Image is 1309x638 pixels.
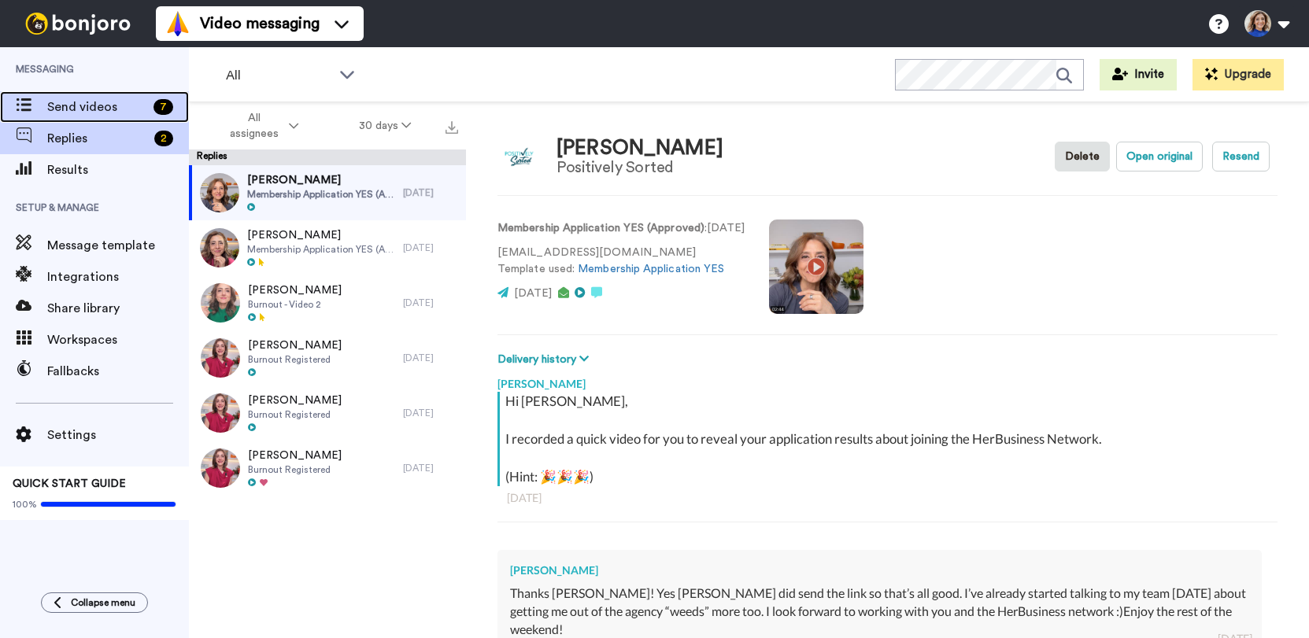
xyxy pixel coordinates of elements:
span: Workspaces [47,330,189,349]
a: [PERSON_NAME]Burnout Registered[DATE] [189,385,466,441]
img: 143e5fca-e7b0-458f-b449-ced2254251d8-thumb.jpg [201,448,240,488]
span: All [226,66,331,85]
span: [PERSON_NAME] [248,282,342,298]
div: Positively Sorted [557,159,723,176]
span: 100% [13,498,37,511]
img: 41f28700-c28c-4f01-a895-45b362c529cc-thumb.jpg [201,283,240,323]
div: [DATE] [403,186,458,199]
span: Burnout Registered [248,353,342,366]
span: Share library [47,299,189,318]
span: Video messaging [200,13,320,35]
img: export.svg [446,121,458,134]
span: [PERSON_NAME] [247,172,395,188]
span: [DATE] [514,288,552,299]
span: Membership Application YES (Approved) [247,243,395,256]
button: Resend [1212,142,1270,171]
a: [PERSON_NAME]Burnout Registered[DATE] [189,441,466,496]
div: [PERSON_NAME] [557,137,723,160]
span: Replies [47,129,148,148]
button: Open original [1116,142,1203,171]
div: Hi [PERSON_NAME], I recorded a quick video for you to reveal your application results about joini... [505,392,1274,486]
span: Integrations [47,267,189,286]
img: Image of Nerin Chappell [497,135,541,179]
button: Upgrade [1193,59,1284,90]
div: [DATE] [403,297,458,309]
div: [DATE] [403,352,458,364]
span: [PERSON_NAME] [248,337,342,353]
button: Invite [1100,59,1177,90]
a: Membership Application YES [578,264,724,275]
a: [PERSON_NAME]Burnout Registered[DATE] [189,330,466,385]
strong: Membership Application YES (Approved) [497,223,704,234]
span: Settings [47,426,189,444]
span: [PERSON_NAME] [247,227,395,243]
div: [PERSON_NAME] [510,562,1249,578]
img: vm-color.svg [165,11,190,36]
button: Collapse menu [41,592,148,613]
span: Results [47,160,189,179]
span: Burnout Registered [248,408,342,421]
button: Delete [1055,142,1110,171]
div: [DATE] [403,242,458,254]
span: Membership Application YES (Approved) [247,188,395,201]
p: [EMAIL_ADDRESS][DOMAIN_NAME] Template used: [497,245,745,278]
div: [DATE] [403,407,458,419]
span: Collapse menu [71,596,135,609]
div: [PERSON_NAME] [497,368,1278,392]
div: [DATE] [403,462,458,474]
span: All assignees [222,110,286,142]
img: bj-logo-header-white.svg [19,13,137,35]
div: 7 [153,99,173,115]
span: [PERSON_NAME] [248,448,342,463]
button: Export all results that match these filters now. [441,114,463,138]
span: Message template [47,236,189,255]
img: 143e5fca-e7b0-458f-b449-ced2254251d8-thumb.jpg [201,393,240,433]
span: Send videos [47,98,147,116]
span: QUICK START GUIDE [13,478,126,489]
div: Replies [189,149,466,165]
button: Delivery history [497,351,593,368]
img: 143e5fca-e7b0-458f-b449-ced2254251d8-thumb.jpg [201,338,240,378]
img: 7cec14ca-356c-4a4d-9760-c1a26ef26749-thumb.jpg [200,228,239,267]
a: [PERSON_NAME]Burnout - Video 2[DATE] [189,275,466,330]
img: d740a9fb-29d3-4b37-b031-4f4ef42f27e0-thumb.jpg [200,173,239,212]
span: [PERSON_NAME] [248,393,342,408]
div: [DATE] [507,490,1268,506]
span: Burnout Registered [248,463,342,476]
span: Burnout - Video 2 [248,298,342,311]
p: : [DATE] [497,220,745,237]
button: All assignees [192,104,329,148]
button: 30 days [329,112,442,140]
span: Fallbacks [47,362,189,381]
a: [PERSON_NAME]Membership Application YES (Approved)[DATE] [189,165,466,220]
a: [PERSON_NAME]Membership Application YES (Approved)[DATE] [189,220,466,275]
div: 2 [154,131,173,146]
